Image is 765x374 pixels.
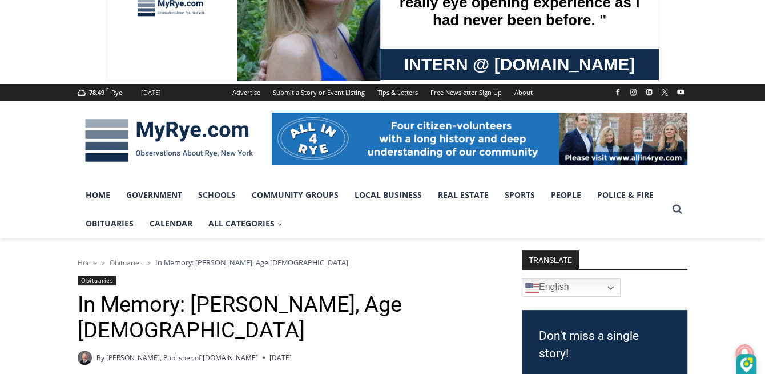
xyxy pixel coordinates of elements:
a: Calendar [142,209,200,238]
a: Tips & Letters [371,84,424,101]
a: Home [78,258,97,268]
a: Facebook [611,85,625,99]
nav: Primary Navigation [78,181,667,238]
button: View Search Form [667,199,687,220]
a: Sports [497,181,543,209]
a: Advertise [226,84,267,101]
a: Instagram [626,85,640,99]
img: DzVsEph+IJtmAAAAAElFTkSuQmCC [740,357,753,373]
a: Submit a Story or Event Listing [267,84,371,101]
span: > [102,259,105,267]
a: [PERSON_NAME], Publisher of [DOMAIN_NAME] [106,353,258,363]
a: Local Business [347,181,430,209]
span: Open Tues. - Sun. [PHONE_NUMBER] [3,118,112,161]
a: Community Groups [244,181,347,209]
img: MyRye.com [78,111,260,170]
a: Schools [190,181,244,209]
a: Obituaries [110,258,143,268]
a: Government [118,181,190,209]
div: "[PERSON_NAME] and I covered the [DATE] Parade, which was a really eye opening experience as I ha... [288,1,539,111]
a: Linkedin [642,85,656,99]
h3: Don't miss a single story! [539,327,670,363]
nav: Secondary Navigation [226,84,539,101]
a: About [508,84,539,101]
div: "the precise, almost orchestrated movements of cutting and assembling sushi and [PERSON_NAME] mak... [117,71,162,137]
a: Home [78,181,118,209]
span: Intern @ [DOMAIN_NAME] [299,114,529,140]
a: YouTube [674,85,687,99]
a: Obituaries [78,276,116,285]
a: Author image [78,351,92,365]
button: Child menu of All Categories [200,209,291,238]
time: [DATE] [269,352,292,363]
a: X [658,85,671,99]
strong: TRANSLATE [522,250,579,269]
nav: Breadcrumbs [78,257,492,268]
span: F [106,86,108,93]
div: [DATE] [141,87,161,98]
span: > [147,259,151,267]
a: Free Newsletter Sign Up [424,84,508,101]
div: Rye [111,87,122,98]
a: Obituaries [78,209,142,238]
a: Intern @ [DOMAIN_NAME] [275,111,553,142]
img: en [525,281,539,295]
a: Open Tues. - Sun. [PHONE_NUMBER] [1,115,115,142]
span: In Memory: [PERSON_NAME], Age [DEMOGRAPHIC_DATA] [155,257,348,268]
a: People [543,181,589,209]
span: By [96,352,104,363]
img: All in for Rye [272,113,687,164]
a: Real Estate [430,181,497,209]
a: Police & Fire [589,181,662,209]
a: English [522,278,621,297]
h1: In Memory: [PERSON_NAME], Age [DEMOGRAPHIC_DATA] [78,292,492,344]
span: 78.49 [89,88,104,97]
